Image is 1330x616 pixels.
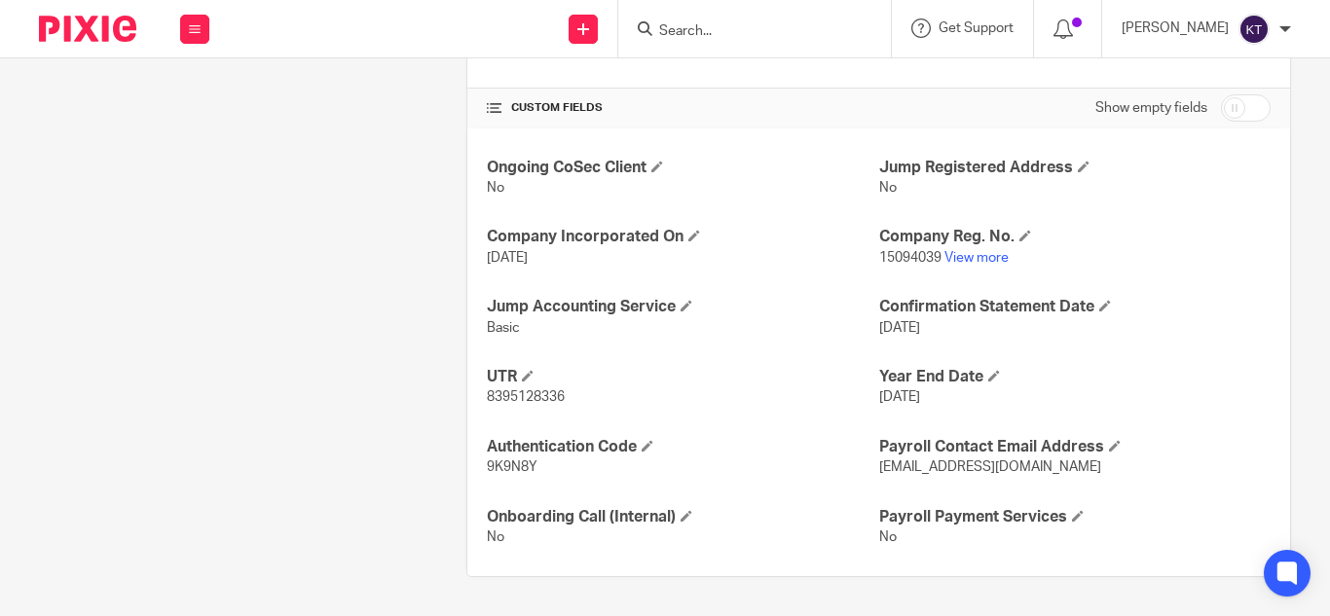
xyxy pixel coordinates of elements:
[487,460,537,474] span: 9K9N8Y
[879,460,1101,474] span: [EMAIL_ADDRESS][DOMAIN_NAME]
[487,227,878,247] h4: Company Incorporated On
[879,181,897,195] span: No
[879,251,942,265] span: 15094039
[487,100,878,116] h4: CUSTOM FIELDS
[944,251,1009,265] a: View more
[879,437,1271,457] h4: Payroll Contact Email Address
[879,227,1271,247] h4: Company Reg. No.
[879,158,1271,178] h4: Jump Registered Address
[1095,98,1207,118] label: Show empty fields
[487,321,520,335] span: Basic
[487,297,878,317] h4: Jump Accounting Service
[487,530,504,544] span: No
[487,367,878,387] h4: UTR
[879,530,897,544] span: No
[879,507,1271,527] h4: Payroll Payment Services
[879,297,1271,317] h4: Confirmation Statement Date
[879,367,1271,387] h4: Year End Date
[487,158,878,178] h4: Ongoing CoSec Client
[487,251,528,265] span: [DATE]
[657,23,832,41] input: Search
[1122,18,1229,38] p: [PERSON_NAME]
[939,21,1014,35] span: Get Support
[879,321,920,335] span: [DATE]
[39,16,136,42] img: Pixie
[487,390,565,404] span: ‭8395128336‬
[487,181,504,195] span: No
[487,437,878,457] h4: Authentication Code
[879,390,920,404] span: [DATE]
[1238,14,1270,45] img: svg%3E
[487,507,878,527] h4: Onboarding Call (Internal)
